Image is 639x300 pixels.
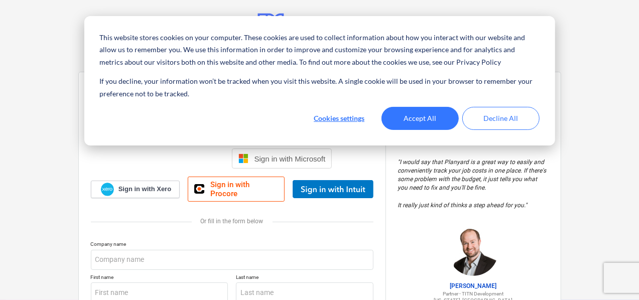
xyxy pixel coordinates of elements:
span: Sign in with Microsoft [254,155,326,163]
span: Sign in with Procore [210,180,278,198]
img: Xero logo [101,183,114,196]
p: [PERSON_NAME] [398,282,549,290]
a: Sign in with Procore [188,177,284,202]
p: Last name [236,274,373,282]
div: Cookie banner [84,16,555,145]
p: This website stores cookies on your computer. These cookies are used to collect information about... [99,32,539,69]
p: Company name [91,241,373,249]
p: Partner - TITN Development [398,290,549,297]
p: First name [91,274,228,282]
button: Cookies settings [301,107,378,130]
img: Jordan Cohen [448,226,498,276]
a: Sign in with Xero [91,181,180,198]
img: Microsoft logo [238,154,248,164]
input: Company name [91,250,373,270]
button: Decline All [462,107,540,130]
iframe: Sign in with Google Button [127,147,229,170]
button: Accept All [381,107,459,130]
div: Or fill in the form below [91,218,373,225]
span: Sign in with Xero [118,185,171,194]
p: If you decline, your information won’t be tracked when you visit this website. A single cookie wi... [99,75,539,100]
p: " I would say that Planyard is a great way to easily and conveniently track your job costs in one... [398,158,549,210]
